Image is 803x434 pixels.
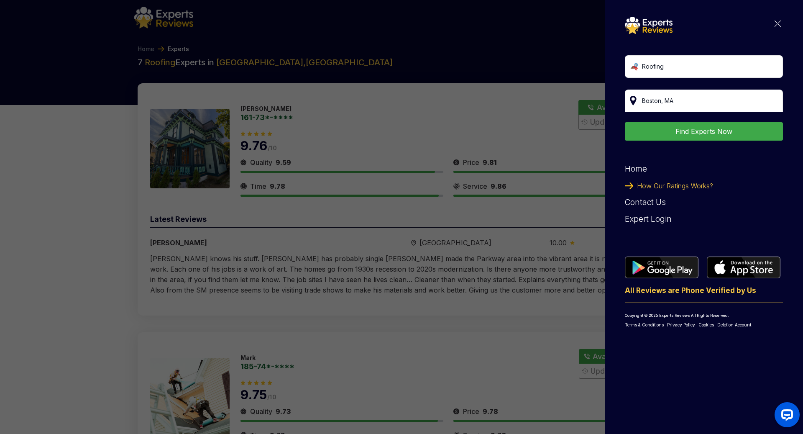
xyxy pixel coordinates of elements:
img: categoryImgae [625,182,634,189]
button: Find Experts Now [625,122,783,141]
img: categoryImgae [707,257,780,278]
div: Expert Login [625,211,783,228]
a: Contact Us [625,198,666,207]
iframe: OpenWidget widget [768,399,803,434]
a: Deletion Account [717,322,751,328]
input: Your City [625,90,783,112]
a: Privacy Policy [667,322,695,328]
a: Cookies [698,322,714,328]
p: Copyright © 2025 Experts Reviews All Rights Reserved. [625,313,783,317]
a: Home [625,164,647,174]
input: Search Category [625,55,783,78]
span: How Our Ratings Works? [637,177,713,194]
a: Terms & Conditions [625,322,664,328]
img: categoryImgae [625,17,673,34]
img: categoryImgae [775,21,781,27]
p: All Reviews are Phone Verified by Us [625,287,783,303]
img: categoryImgae [625,257,698,278]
